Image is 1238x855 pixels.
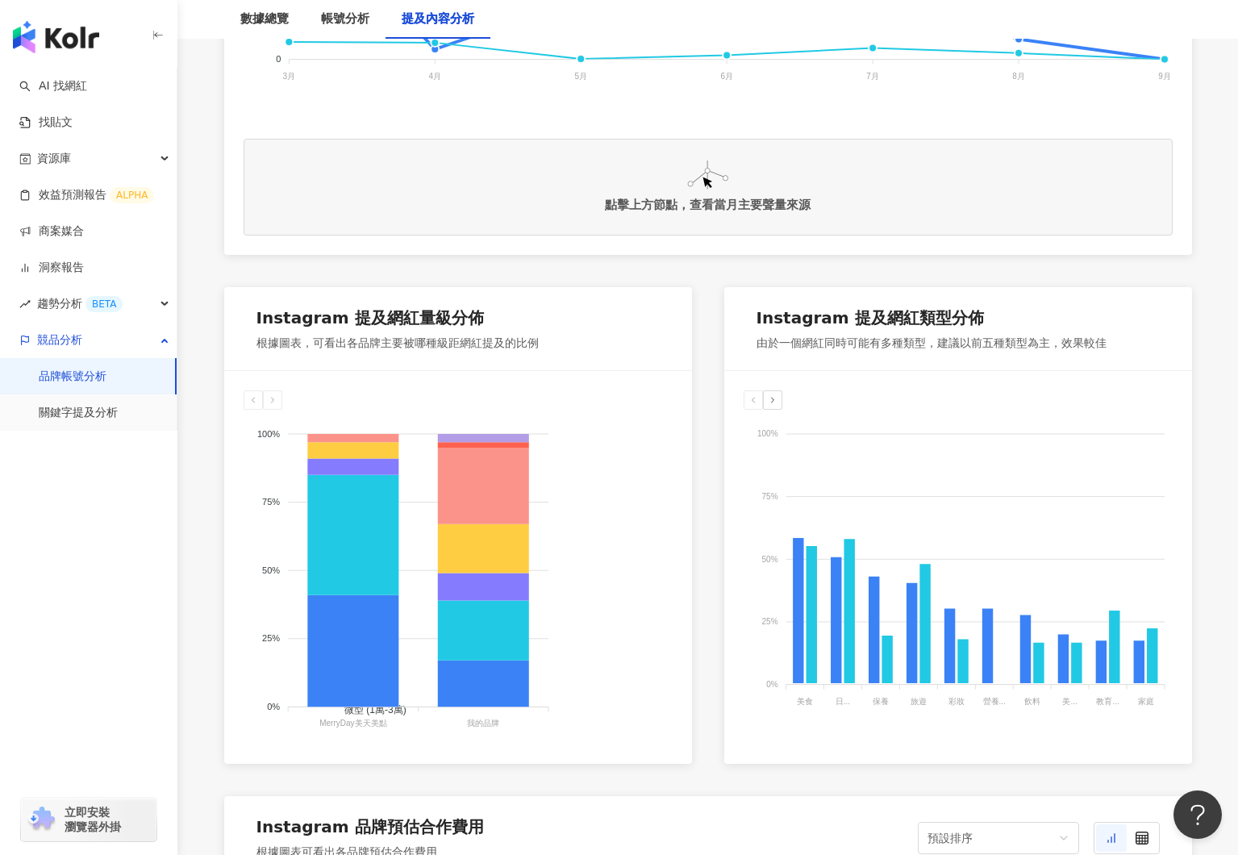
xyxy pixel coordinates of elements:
tspan: 4月 [428,71,441,80]
tspan: MerryDay美天美點 [319,719,386,728]
div: 由於一個網紅同時可能有多種類型，建議以前五種類型為主，效果較佳 [757,336,1107,352]
tspan: 家庭 [1137,697,1153,706]
div: 根據圖表，可看出各品牌主要被哪種級距網紅提及的比例 [256,336,539,352]
tspan: 50% [761,555,777,564]
div: BETA [85,296,123,312]
img: chrome extension [26,807,57,832]
div: Instagram 品牌預估合作費用 [256,815,484,838]
tspan: 保養 [872,697,888,706]
a: searchAI 找網紅 [19,78,87,94]
tspan: 25% [262,634,280,644]
div: 點擊上方節點，查看當月主要聲量來源 [605,198,811,213]
tspan: 日... [835,697,849,706]
tspan: 美食 [797,697,813,706]
tspan: 旅遊 [910,697,926,706]
tspan: 100% [757,430,778,439]
tspan: 我的品牌 [467,719,499,728]
tspan: 50% [262,565,280,575]
tspan: 教育... [1096,697,1119,706]
span: 資源庫 [37,140,71,177]
tspan: 營養... [982,697,1005,706]
tspan: 0% [766,680,778,689]
tspan: 0% [267,702,280,711]
tspan: 5月 [574,71,587,80]
tspan: 6月 [720,71,733,80]
tspan: 彩妝 [948,697,964,706]
tspan: 8月 [1012,71,1025,80]
div: Instagram 提及網紅量級分佈 [256,307,484,329]
span: 立即安裝 瀏覽器外掛 [65,805,121,834]
a: 關鍵字提及分析 [39,405,118,421]
tspan: 25% [761,618,777,627]
span: rise [19,298,31,310]
iframe: Help Scout Beacon - Open [1173,790,1222,839]
a: chrome extension立即安裝 瀏覽器外掛 [21,798,156,841]
a: 品牌帳號分析 [39,369,106,385]
span: 預設排序 [927,832,973,845]
span: 趨勢分析 [37,286,123,322]
a: 效益預測報告ALPHA [19,187,154,203]
div: 數據總覽 [240,10,289,29]
a: 洞察報告 [19,260,84,276]
tspan: 美... [1062,697,1077,706]
tspan: 7月 [866,71,879,80]
div: Instagram 提及網紅類型分佈 [757,307,984,329]
tspan: 飲料 [1023,697,1040,706]
img: Empty Image [687,161,728,190]
tspan: 3月 [282,71,295,80]
tspan: 75% [761,492,777,501]
span: 微型 (1萬-3萬) [331,704,406,715]
tspan: 75% [262,498,280,507]
div: 提及內容分析 [402,10,474,29]
div: 帳號分析 [321,10,369,29]
tspan: 9月 [1158,71,1171,80]
tspan: 0 [276,54,281,64]
span: 競品分析 [37,322,82,358]
a: 找貼文 [19,115,73,131]
a: 商案媒合 [19,223,84,240]
img: logo [13,21,99,53]
tspan: 100% [257,429,280,439]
